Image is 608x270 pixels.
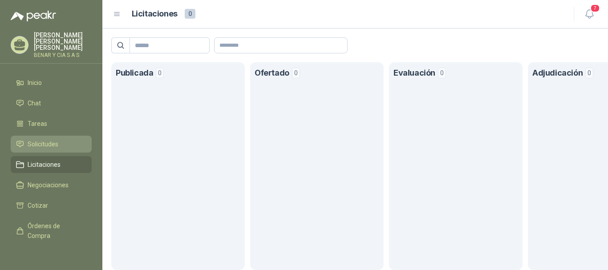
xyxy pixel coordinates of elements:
a: Inicio [11,74,92,91]
a: Tareas [11,115,92,132]
a: Remisiones [11,248,92,265]
a: Solicitudes [11,136,92,153]
h1: Ofertado [255,67,289,80]
span: Órdenes de Compra [28,221,83,241]
span: 0 [438,68,446,78]
h1: Publicada [116,67,153,80]
span: 0 [585,68,593,78]
p: [PERSON_NAME] [PERSON_NAME] [PERSON_NAME] [34,32,92,51]
span: Cotizar [28,201,48,210]
button: 7 [581,6,597,22]
img: Logo peakr [11,11,56,21]
a: Órdenes de Compra [11,218,92,244]
span: Chat [28,98,41,108]
span: Licitaciones [28,160,61,169]
span: 7 [590,4,600,12]
span: Tareas [28,119,47,129]
span: 0 [156,68,164,78]
h1: Adjudicación [532,67,583,80]
a: Cotizar [11,197,92,214]
span: Negociaciones [28,180,69,190]
h1: Evaluación [393,67,435,80]
span: 0 [292,68,300,78]
a: Chat [11,95,92,112]
a: Licitaciones [11,156,92,173]
span: Inicio [28,78,42,88]
p: BENAR Y CIA S A S [34,52,92,58]
span: Solicitudes [28,139,58,149]
a: Negociaciones [11,177,92,193]
h1: Licitaciones [132,8,178,20]
span: 0 [185,9,195,19]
